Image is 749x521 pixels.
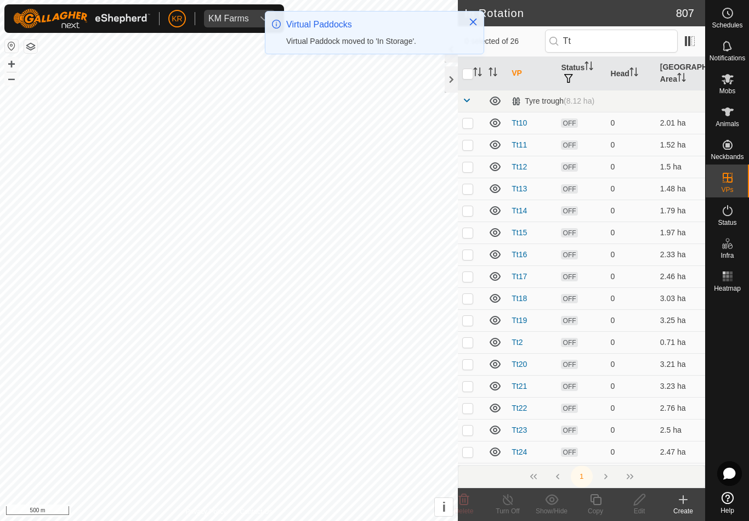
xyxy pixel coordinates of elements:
[712,22,742,29] span: Schedules
[606,112,656,134] td: 0
[656,243,705,265] td: 2.33 ha
[656,309,705,331] td: 3.25 ha
[512,206,527,215] a: Tt14
[512,404,527,412] a: Tt22
[561,118,577,128] span: OFF
[606,134,656,156] td: 0
[720,507,734,514] span: Help
[676,5,694,21] span: 807
[204,10,253,27] span: KM Farms
[606,419,656,441] td: 0
[718,219,736,226] span: Status
[561,316,577,325] span: OFF
[5,72,18,85] button: –
[455,507,474,515] span: Delete
[545,30,678,53] input: Search (S)
[606,156,656,178] td: 0
[512,316,527,325] a: Tt19
[561,206,577,216] span: OFF
[606,265,656,287] td: 0
[606,57,656,90] th: Head
[561,228,577,237] span: OFF
[561,360,577,369] span: OFF
[606,243,656,265] td: 0
[466,14,481,30] button: Close
[253,10,275,27] div: dropdown trigger
[606,441,656,463] td: 0
[530,506,574,516] div: Show/Hide
[512,338,523,347] a: Tt2
[716,121,739,127] span: Animals
[656,331,705,353] td: 0.71 ha
[606,200,656,222] td: 0
[512,228,527,237] a: Tt15
[714,285,741,292] span: Heatmap
[240,507,272,517] a: Contact Us
[512,272,527,281] a: Tt17
[512,184,527,193] a: Tt13
[561,250,577,259] span: OFF
[512,448,527,456] a: Tt24
[512,382,527,390] a: Tt21
[286,18,457,31] div: Virtual Paddocks
[512,97,594,106] div: Tyre trough
[512,250,527,259] a: Tt16
[512,118,527,127] a: Tt10
[656,134,705,156] td: 1.52 ha
[13,9,150,29] img: Gallagher Logo
[512,426,527,434] a: Tt23
[561,162,577,172] span: OFF
[5,39,18,53] button: Reset Map
[172,13,182,25] span: KR
[677,75,686,83] p-sorticon: Activate to sort
[656,222,705,243] td: 1.97 ha
[656,397,705,419] td: 2.76 ha
[606,178,656,200] td: 0
[606,375,656,397] td: 0
[617,506,661,516] div: Edit
[656,353,705,375] td: 3.21 ha
[656,156,705,178] td: 1.5 ha
[574,506,617,516] div: Copy
[656,178,705,200] td: 1.48 ha
[186,507,227,517] a: Privacy Policy
[661,506,705,516] div: Create
[721,186,733,193] span: VPs
[656,287,705,309] td: 3.03 ha
[656,112,705,134] td: 2.01 ha
[561,404,577,413] span: OFF
[486,506,530,516] div: Turn Off
[561,184,577,194] span: OFF
[464,36,544,47] span: 0 selected of 26
[571,466,593,488] button: 1
[561,272,577,281] span: OFF
[656,441,705,463] td: 2.47 ha
[656,463,705,485] td: 2.73 ha
[656,200,705,222] td: 1.79 ha
[489,69,497,78] p-sorticon: Activate to sort
[629,69,638,78] p-sorticon: Activate to sort
[606,397,656,419] td: 0
[512,140,527,149] a: Tt11
[561,426,577,435] span: OFF
[557,57,606,90] th: Status
[606,222,656,243] td: 0
[656,375,705,397] td: 3.23 ha
[606,309,656,331] td: 0
[24,40,37,53] button: Map Layers
[561,382,577,391] span: OFF
[512,360,527,369] a: Tt20
[710,55,745,61] span: Notifications
[5,58,18,71] button: +
[435,498,453,516] button: i
[442,500,446,514] span: i
[585,63,593,72] p-sorticon: Activate to sort
[507,57,557,90] th: VP
[606,287,656,309] td: 0
[711,154,744,160] span: Neckbands
[656,419,705,441] td: 2.5 ha
[606,463,656,485] td: 0
[656,265,705,287] td: 2.46 ha
[561,448,577,457] span: OFF
[561,294,577,303] span: OFF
